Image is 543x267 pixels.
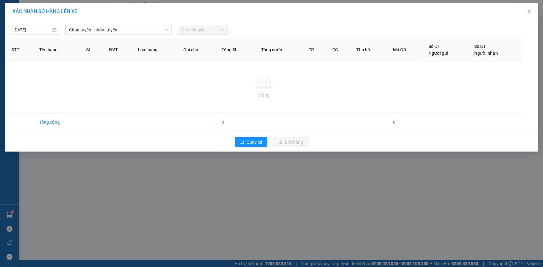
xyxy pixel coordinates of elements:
[521,3,538,21] button: Close
[428,51,448,56] span: Người gửi
[351,38,388,62] th: Thu hộ
[34,38,81,62] th: Tên hàng
[240,140,244,145] span: rollback
[428,44,440,49] span: Số ĐT
[527,9,532,14] span: close
[303,38,327,62] th: CR
[133,38,178,62] th: Loại hàng
[165,28,168,32] span: down
[12,8,77,14] span: XÁC NHẬN SỐ HÀNG LÊN XE
[69,25,168,35] span: Chọn tuyến - nhóm tuyến
[180,25,224,35] span: Chọn chuyến
[235,137,267,147] button: rollbackQuay lại
[388,114,424,131] td: 0
[388,38,424,62] th: Mã GD
[274,137,308,147] button: uploadLên hàng
[104,38,133,62] th: ĐVT
[217,38,256,62] th: Tổng SL
[81,38,104,62] th: SL
[327,38,351,62] th: CC
[217,114,256,131] td: 0
[7,38,34,62] th: STT
[256,38,303,62] th: Tổng cước
[34,114,81,131] td: Tổng cộng
[12,92,516,99] div: Trống
[178,38,217,62] th: Ghi chú
[247,139,262,145] span: Quay lại
[13,26,51,33] input: 13/10/2025
[475,51,498,56] span: Người nhận
[475,44,486,49] span: Số ĐT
